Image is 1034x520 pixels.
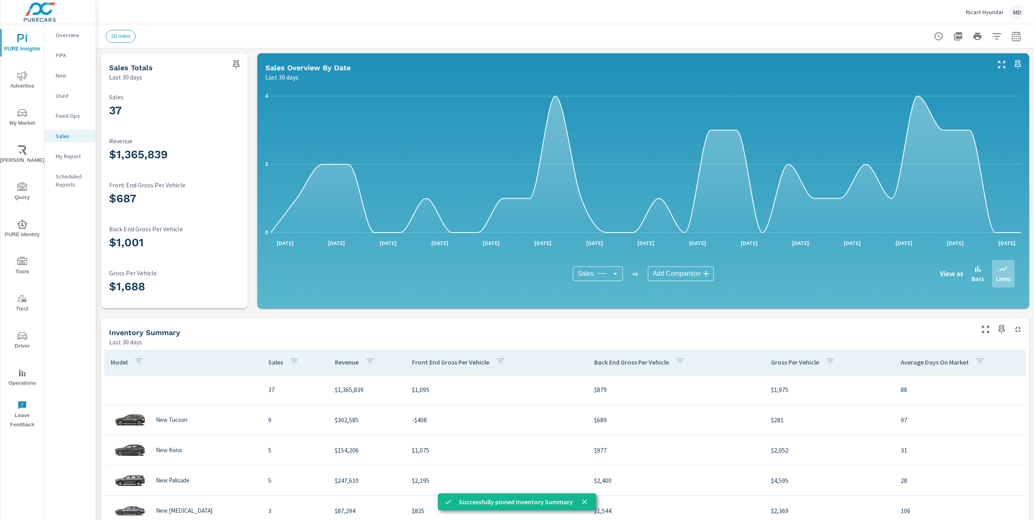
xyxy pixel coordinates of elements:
[56,51,89,59] p: PIPA
[771,506,888,516] p: $2,369
[3,182,42,202] span: Query
[3,71,42,91] span: Advertise
[771,358,819,366] p: Gross Per Vehicle
[426,239,454,247] p: [DATE]
[412,445,581,455] p: $1,075
[735,239,763,247] p: [DATE]
[996,274,1011,283] p: Lines
[993,239,1021,247] p: [DATE]
[335,476,399,485] p: $247,610
[109,72,142,82] p: Last 30 days
[594,476,758,485] p: $2,400
[230,58,243,71] span: Save this to your personalized report
[56,92,89,100] p: Used
[44,29,96,41] div: Overview
[335,415,399,425] p: $302,585
[109,269,240,277] p: Gross Per Vehicle
[580,239,609,247] p: [DATE]
[941,239,969,247] p: [DATE]
[335,358,359,366] p: Revenue
[3,220,42,239] span: PURE Identity
[56,31,89,39] p: Overview
[56,132,89,140] p: Sales
[969,28,986,44] button: Print Report
[268,506,322,516] p: 3
[995,323,1008,336] span: Save this to your personalized report
[648,266,714,281] div: Add Comparison
[114,468,146,493] img: glamour
[594,506,758,516] p: $1,544
[653,270,701,278] span: Add Comparison
[966,8,1003,16] p: Ricart Hyundai
[578,270,594,278] span: Sales
[109,328,180,337] h5: Inventory Summary
[412,358,489,366] p: Front End Gross Per Vehicle
[594,385,758,394] p: $879
[109,236,240,250] h3: $1,001
[594,445,758,455] p: $977
[1008,28,1024,44] button: Select Date Range
[268,385,322,394] p: 37
[44,69,96,82] div: New
[268,415,322,425] p: 9
[156,447,182,454] p: New Kona
[109,337,142,347] p: Last 30 days
[44,170,96,191] div: Scheduled Reports
[838,239,866,247] p: [DATE]
[950,28,966,44] button: "Export Report to PDF"
[156,477,189,484] p: New Palisade
[771,415,888,425] p: $281
[374,239,402,247] p: [DATE]
[989,28,1005,44] button: Apply Filters
[594,358,669,366] p: Back End Gross Per Vehicle
[529,239,557,247] p: [DATE]
[1011,58,1024,71] span: Save this to your personalized report
[0,24,44,433] div: nav menu
[44,110,96,122] div: Fixed Ops
[268,358,283,366] p: Sales
[335,385,399,394] p: $1,365,839
[594,415,758,425] p: $689
[412,476,581,485] p: $2,195
[109,63,153,72] h5: Sales Totals
[109,225,240,233] p: Back End Gross Per Vehicle
[412,385,581,394] p: $1,095
[335,506,399,516] p: $87,294
[156,507,212,514] p: New [MEDICAL_DATA]
[109,137,240,145] p: Revenue
[771,445,888,455] p: $2,052
[3,331,42,351] span: Driver
[106,33,135,39] span: 20 miles
[3,368,42,388] span: Operations
[44,90,96,102] div: Used
[322,239,351,247] p: [DATE]
[56,112,89,120] p: Fixed Ops
[3,108,42,128] span: My Market
[573,266,623,281] div: Sales
[995,58,1008,71] button: Make Fullscreen
[3,400,42,430] span: Leave Feedback
[3,34,42,54] span: PURE Insights
[44,49,96,61] div: PIPA
[579,497,590,507] button: close
[632,239,660,247] p: [DATE]
[335,445,399,455] p: $154,206
[109,280,240,294] h3: $1,688
[265,93,268,99] text: 4
[890,239,918,247] p: [DATE]
[683,239,712,247] p: [DATE]
[271,239,299,247] p: [DATE]
[156,416,187,424] p: New Tucson
[265,161,268,167] text: 2
[459,497,573,507] p: Successfully pinned Inventory Summary
[56,71,89,80] p: New
[786,239,815,247] p: [DATE]
[3,294,42,314] span: Tier2
[109,93,240,101] p: Sales
[412,415,581,425] p: -$408
[265,230,268,235] text: 0
[44,130,96,142] div: Sales
[44,150,96,162] div: My Report
[56,152,89,160] p: My Report
[971,274,984,283] p: Bars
